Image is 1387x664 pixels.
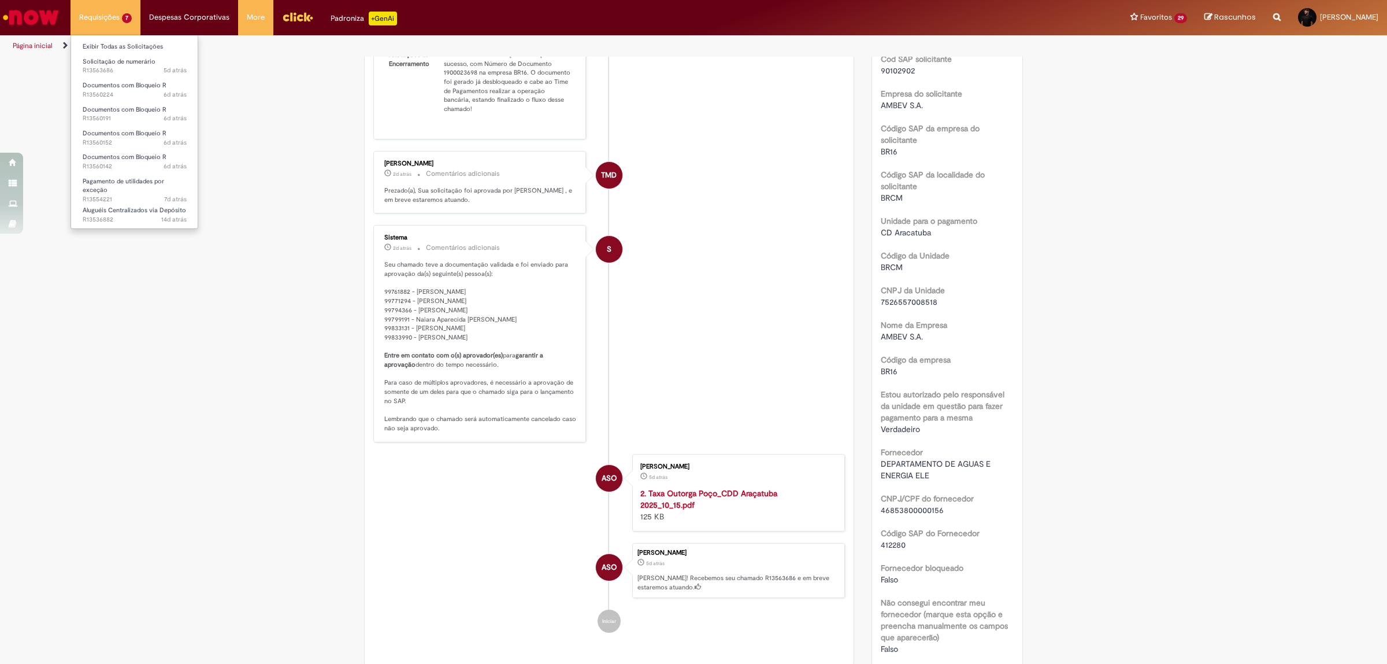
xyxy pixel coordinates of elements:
[881,574,898,585] span: Falso
[596,554,622,581] div: Alexandro Silva Oliveira
[649,474,667,481] time: 24/09/2025 15:36:07
[71,204,198,226] a: Aberto R13536882 : Aluguéis Centralizados via Depósito
[881,193,903,203] span: BRCM
[164,66,187,75] time: 24/09/2025 15:36:15
[439,45,577,119] td: Boa tarde! Sua solicitação foi lançada com sucesso, com Número de Documento 1900023698 na empresa...
[71,40,198,53] a: Exibir Todas as Solicitações
[881,146,898,157] span: BR16
[393,171,411,178] time: 27/09/2025 11:53:42
[83,114,187,123] span: R13560191
[384,45,439,119] th: Anotações de Encerramento
[164,162,187,171] time: 23/09/2025 16:12:05
[881,505,944,515] span: 46853800000156
[247,12,265,23] span: More
[602,464,617,492] span: ASO
[83,129,166,138] span: Documentos com Bloqueio R
[83,162,187,171] span: R13560142
[161,215,187,224] span: 14d atrás
[640,488,833,522] div: 125 KB
[640,463,833,470] div: [PERSON_NAME]
[881,100,923,110] span: AMBEV S.A.
[164,162,187,171] span: 6d atrás
[164,114,187,123] span: 6d atrás
[596,236,622,263] div: System
[83,177,164,195] span: Pagamento de utilidades por exceção
[881,597,1008,643] b: Não consegui encontrar meu fornecedor (marque esta opção e preencha manualmente os campos que apa...
[640,488,777,510] a: 2. Taxa Outorga Poço_CDD Araçatuba 2025_10_15.pdf
[83,90,187,99] span: R13560224
[881,644,898,654] span: Falso
[881,355,951,365] b: Código da empresa
[161,215,187,224] time: 15/09/2025 16:30:42
[426,243,500,253] small: Comentários adicionais
[1204,12,1256,23] a: Rascunhos
[393,171,411,178] span: 2d atrás
[71,79,198,101] a: Aberto R13560224 : Documentos com Bloqueio R
[71,151,198,172] a: Aberto R13560142 : Documentos com Bloqueio R
[83,81,166,90] span: Documentos com Bloqueio R
[164,138,187,147] span: 6d atrás
[384,160,577,167] div: [PERSON_NAME]
[9,35,916,57] ul: Trilhas de página
[602,554,617,581] span: ASO
[646,560,665,567] time: 24/09/2025 15:36:13
[881,227,931,238] span: CD Aracatuba
[83,195,187,204] span: R13554221
[164,90,187,99] span: 6d atrás
[1140,12,1172,23] span: Favoritos
[13,41,53,50] a: Página inicial
[637,574,839,592] p: [PERSON_NAME]! Recebemos seu chamado R13563686 e em breve estaremos atuando.
[164,90,187,99] time: 23/09/2025 16:23:47
[881,563,963,573] b: Fornecedor bloqueado
[881,297,937,307] span: 7526557008518
[71,104,198,125] a: Aberto R13560191 : Documentos com Bloqueio R
[164,195,187,204] span: 7d atrás
[122,13,132,23] span: 7
[384,260,577,433] p: Seu chamado teve a documentação validada e foi enviado para aprovação da(s) seguinte(s) pessoa(s)...
[596,465,622,492] div: Alexandro Silva Oliveira
[164,138,187,147] time: 23/09/2025 16:13:30
[71,127,198,149] a: Aberto R13560152 : Documentos com Bloqueio R
[384,234,577,241] div: Sistema
[881,54,952,64] b: Cod SAP solicitante
[1320,12,1378,22] span: [PERSON_NAME]
[881,262,903,272] span: BRCM
[83,153,166,161] span: Documentos com Bloqueio R
[881,389,1004,423] b: Estou autorizado pelo responsável da unidade em questão para fazer pagamento para a mesma
[601,161,617,189] span: TMD
[164,195,187,204] time: 22/09/2025 10:31:05
[331,12,397,25] div: Padroniza
[881,366,898,377] span: BR16
[1174,13,1187,23] span: 29
[79,12,120,23] span: Requisições
[164,66,187,75] span: 5d atrás
[881,540,906,550] span: 412280
[881,123,980,145] b: Código SAP da empresa do solicitante
[369,12,397,25] p: +GenAi
[83,206,186,215] span: Aluguéis Centralizados via Depósito
[83,105,166,114] span: Documentos com Bloqueio R
[83,66,187,75] span: R13563686
[881,320,947,330] b: Nome da Empresa
[881,493,974,504] b: CNPJ/CPF do fornecedor
[881,331,923,342] span: AMBEV S.A.
[149,12,229,23] span: Despesas Corporativas
[881,216,977,226] b: Unidade para o pagamento
[426,169,500,179] small: Comentários adicionais
[71,175,198,200] a: Aberto R13554221 : Pagamento de utilidades por exceção
[881,528,980,538] b: Código SAP do Fornecedor
[881,285,945,296] b: CNPJ da Unidade
[373,543,845,599] li: Alexandro Silva Oliveira
[596,162,622,189] div: Thiago Magno Dos Santos
[881,88,962,99] b: Empresa do solicitante
[71,56,198,77] a: Aberto R13563686 : Solicitação de numerário
[881,65,915,76] span: 90102902
[607,235,611,263] span: S
[83,138,187,147] span: R13560152
[881,250,950,261] b: Código da Unidade
[384,351,503,360] b: Entre em contato com o(s) aprovador(es)
[384,351,545,369] b: garantir a aprovação
[393,245,411,252] time: 27/09/2025 10:17:57
[881,424,920,434] span: Verdadeiro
